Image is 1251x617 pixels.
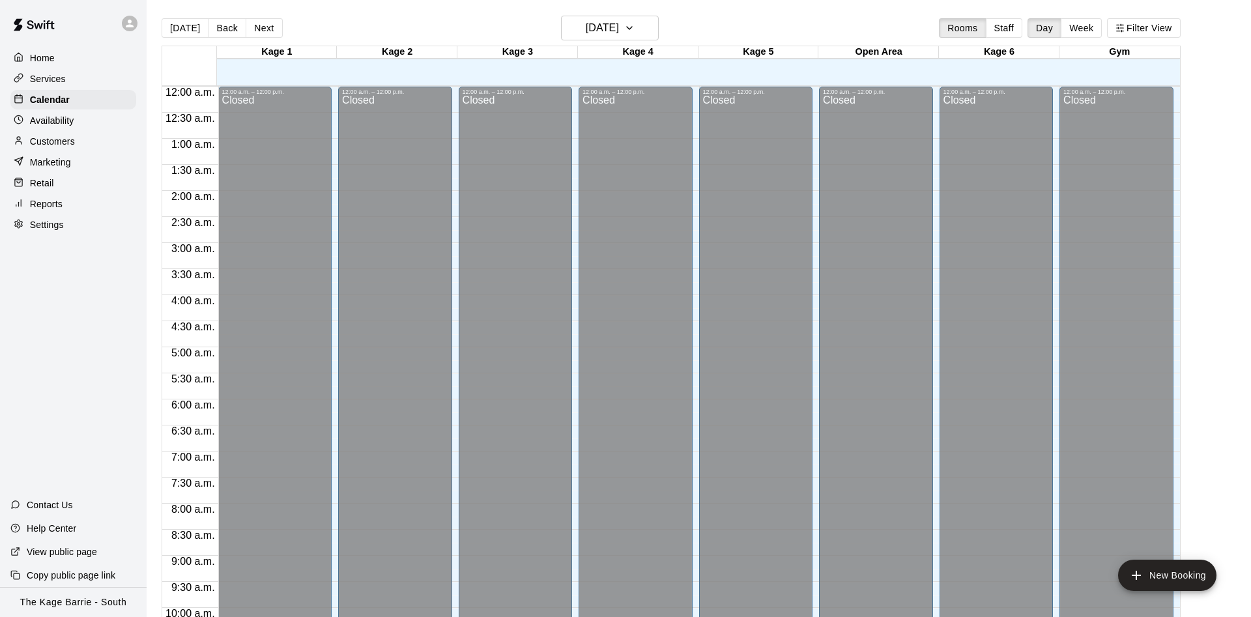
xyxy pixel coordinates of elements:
span: 9:00 a.m. [168,556,218,567]
button: Staff [986,18,1023,38]
span: 2:00 a.m. [168,191,218,202]
button: Back [208,18,246,38]
span: 3:00 a.m. [168,243,218,254]
button: Day [1028,18,1061,38]
div: Kage 6 [939,46,1059,59]
a: Home [10,48,136,68]
p: Marketing [30,156,71,169]
p: Customers [30,135,75,148]
a: Settings [10,215,136,235]
p: Copy public page link [27,569,115,582]
span: 4:00 a.m. [168,295,218,306]
p: Contact Us [27,498,73,511]
div: 12:00 a.m. – 12:00 p.m. [582,89,689,95]
a: Marketing [10,152,136,172]
span: 9:30 a.m. [168,582,218,593]
div: Kage 1 [217,46,338,59]
button: Rooms [939,18,986,38]
p: View public page [27,545,97,558]
span: 3:30 a.m. [168,269,218,280]
div: Open Area [818,46,939,59]
div: Kage 5 [698,46,819,59]
span: 7:30 a.m. [168,478,218,489]
span: 7:00 a.m. [168,452,218,463]
a: Services [10,69,136,89]
button: Next [246,18,282,38]
p: Calendar [30,93,70,106]
div: Kage 3 [457,46,578,59]
span: 6:30 a.m. [168,425,218,437]
div: Kage 2 [337,46,457,59]
button: Filter View [1107,18,1180,38]
p: Availability [30,114,74,127]
button: add [1118,560,1216,591]
span: 5:30 a.m. [168,373,218,384]
span: 8:00 a.m. [168,504,218,515]
span: 6:00 a.m. [168,399,218,410]
p: Retail [30,177,54,190]
div: 12:00 a.m. – 12:00 p.m. [1063,89,1170,95]
div: 12:00 a.m. – 12:00 p.m. [703,89,809,95]
span: 1:00 a.m. [168,139,218,150]
p: Settings [30,218,64,231]
div: Gym [1059,46,1180,59]
span: 4:30 a.m. [168,321,218,332]
div: 12:00 a.m. – 12:00 p.m. [463,89,569,95]
p: The Kage Barrie - South [20,595,127,609]
span: 5:00 a.m. [168,347,218,358]
span: 12:00 a.m. [162,87,218,98]
a: Availability [10,111,136,130]
span: 12:30 a.m. [162,113,218,124]
div: Kage 4 [578,46,698,59]
span: 2:30 a.m. [168,217,218,228]
div: 12:00 a.m. – 12:00 p.m. [823,89,929,95]
span: 1:30 a.m. [168,165,218,176]
span: 8:30 a.m. [168,530,218,541]
h6: [DATE] [586,19,619,37]
div: 12:00 a.m. – 12:00 p.m. [222,89,328,95]
button: [DATE] [162,18,208,38]
a: Calendar [10,90,136,109]
button: Week [1061,18,1102,38]
p: Help Center [27,522,76,535]
div: 12:00 a.m. – 12:00 p.m. [943,89,1050,95]
a: Customers [10,132,136,151]
div: 12:00 a.m. – 12:00 p.m. [342,89,448,95]
p: Home [30,51,55,65]
a: Retail [10,173,136,193]
p: Services [30,72,66,85]
a: Reports [10,194,136,214]
button: [DATE] [561,16,659,40]
p: Reports [30,197,63,210]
